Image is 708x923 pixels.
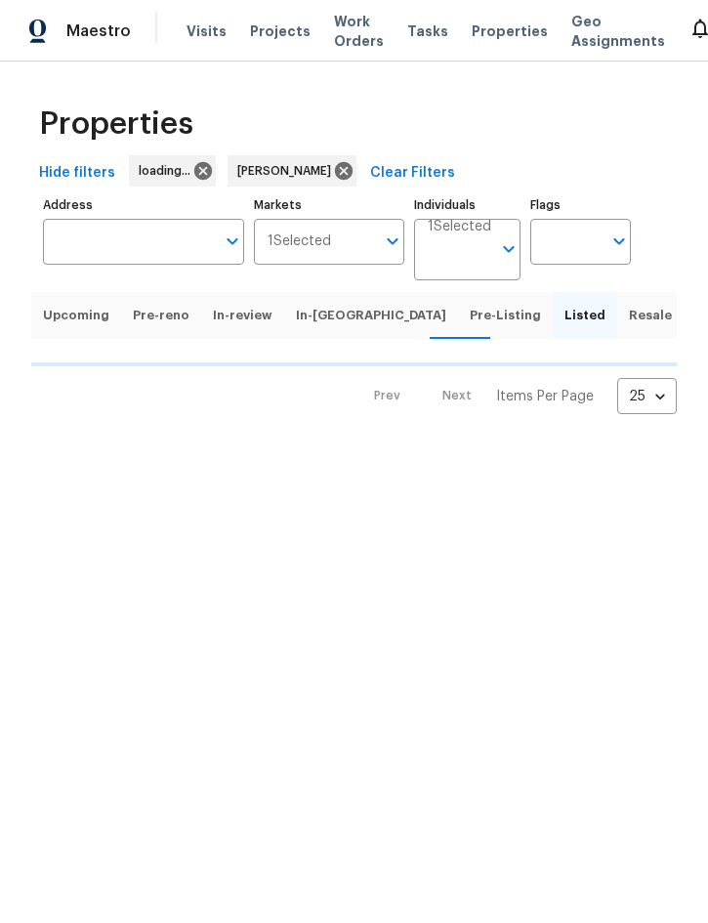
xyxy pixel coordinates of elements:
label: Individuals [414,199,521,211]
span: Geo Assignments [571,12,665,51]
div: [PERSON_NAME] [228,155,356,187]
span: Pre-Listing [470,305,541,326]
div: loading... [129,155,216,187]
span: Resale [629,305,672,326]
span: 1 Selected [428,219,491,235]
span: Clear Filters [370,161,455,186]
button: Hide filters [31,155,123,191]
label: Address [43,199,244,211]
label: Flags [530,199,631,211]
span: [PERSON_NAME] [237,161,339,181]
button: Open [495,235,522,263]
span: Upcoming [43,305,109,326]
button: Open [379,228,406,255]
nav: Pagination Navigation [355,378,677,414]
span: Listed [564,305,605,326]
button: Open [219,228,246,255]
span: Tasks [407,24,448,38]
span: In-[GEOGRAPHIC_DATA] [296,305,446,326]
button: Clear Filters [362,155,463,191]
div: 25 [617,371,677,422]
span: Projects [250,21,311,41]
span: Hide filters [39,161,115,186]
span: loading... [139,161,198,181]
label: Markets [254,199,404,211]
span: 1 Selected [268,233,331,250]
span: Properties [39,114,193,134]
span: In-review [213,305,272,326]
p: Items Per Page [496,387,594,406]
button: Open [605,228,633,255]
span: Work Orders [334,12,384,51]
span: Pre-reno [133,305,189,326]
span: Maestro [66,21,131,41]
span: Visits [187,21,227,41]
span: Properties [472,21,548,41]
